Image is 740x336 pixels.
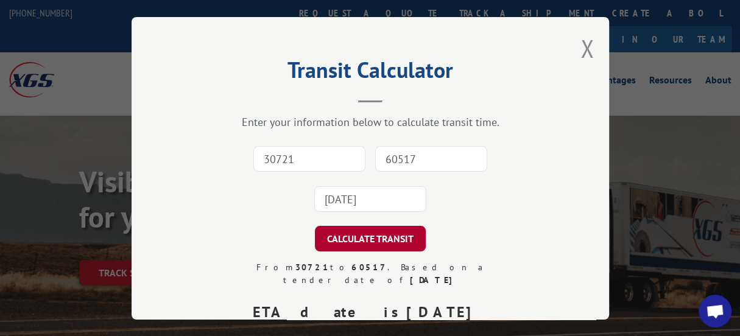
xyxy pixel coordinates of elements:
[409,275,457,285] strong: [DATE]
[253,146,365,172] input: Origin Zip
[243,261,498,287] div: From to . Based on a tender date of
[253,301,498,323] div: ETA date is
[699,295,731,327] div: Open chat
[192,115,548,129] div: Enter your information below to calculate transit time.
[580,32,594,65] button: Close modal
[351,262,387,273] strong: 60517
[314,186,426,212] input: Tender Date
[295,262,329,273] strong: 30721
[406,303,482,321] strong: [DATE]
[375,146,487,172] input: Dest. Zip
[192,61,548,85] h2: Transit Calculator
[315,226,426,251] button: CALCULATE TRANSIT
